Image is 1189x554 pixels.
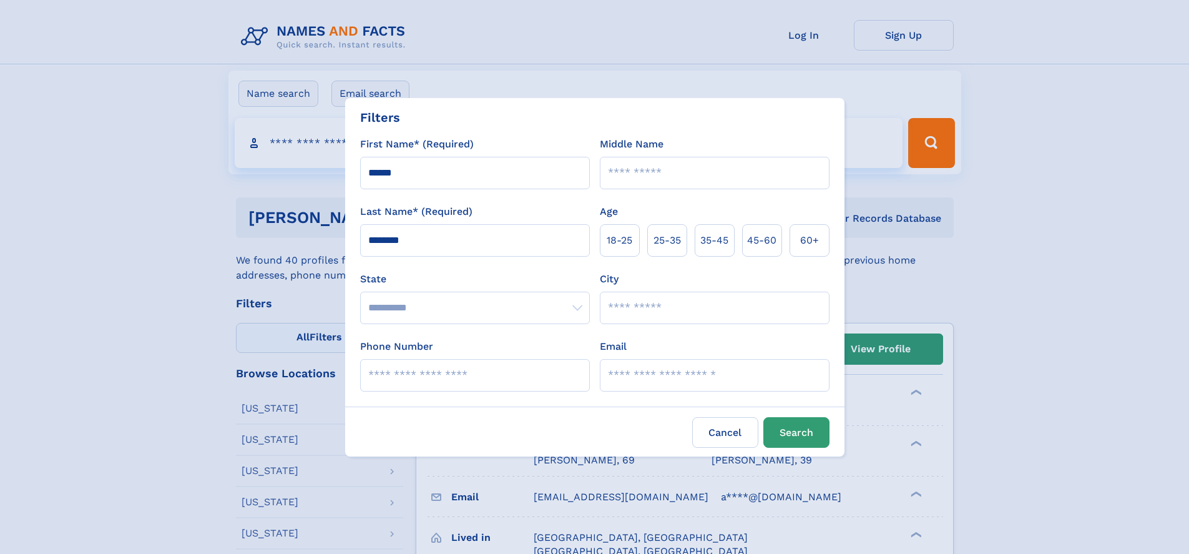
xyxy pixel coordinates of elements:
label: Email [600,339,627,354]
label: Phone Number [360,339,433,354]
label: First Name* (Required) [360,137,474,152]
span: 60+ [800,233,819,248]
label: State [360,272,590,287]
div: Filters [360,108,400,127]
label: Last Name* (Required) [360,204,472,219]
label: Middle Name [600,137,663,152]
button: Search [763,417,829,448]
span: 18‑25 [607,233,632,248]
label: City [600,272,619,287]
label: Age [600,204,618,219]
span: 45‑60 [747,233,776,248]
label: Cancel [692,417,758,448]
span: 35‑45 [700,233,728,248]
span: 25‑35 [653,233,681,248]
